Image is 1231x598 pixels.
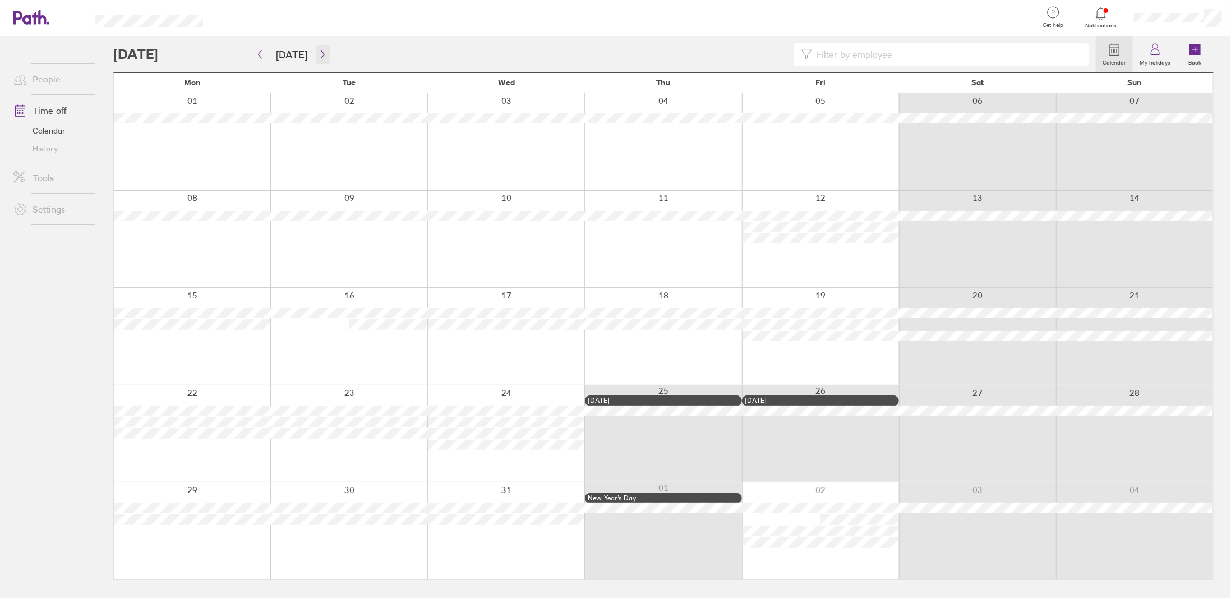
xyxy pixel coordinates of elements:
[1096,36,1133,72] a: Calendar
[1127,78,1142,87] span: Sun
[1035,22,1072,29] span: Get help
[588,494,739,502] div: New Year’s Day
[4,122,95,140] a: Calendar
[498,78,515,87] span: Wed
[1182,56,1209,66] label: Book
[4,167,95,189] a: Tools
[343,78,356,87] span: Tue
[1177,36,1213,72] a: Book
[267,45,316,64] button: [DATE]
[1083,6,1119,29] a: Notifications
[745,397,896,404] div: [DATE]
[971,78,984,87] span: Sat
[657,78,671,87] span: Thu
[4,99,95,122] a: Time off
[1133,56,1177,66] label: My holidays
[4,198,95,220] a: Settings
[1133,36,1177,72] a: My holidays
[4,140,95,158] a: History
[812,44,1082,65] input: Filter by employee
[1096,56,1133,66] label: Calendar
[1083,22,1119,29] span: Notifications
[184,78,201,87] span: Mon
[4,68,95,90] a: People
[815,78,826,87] span: Fri
[588,397,739,404] div: [DATE]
